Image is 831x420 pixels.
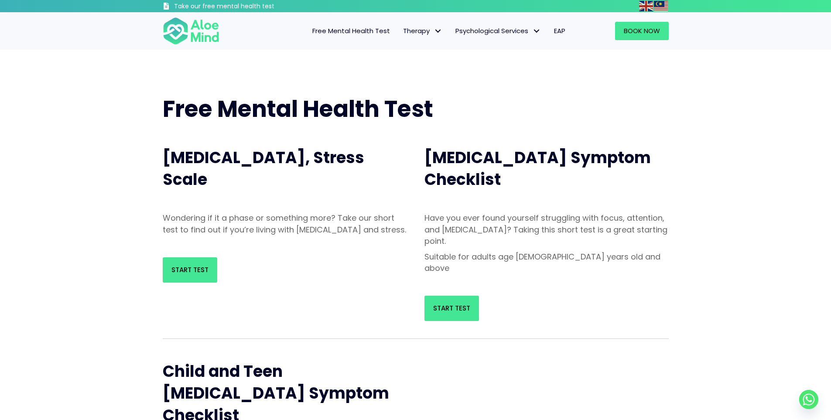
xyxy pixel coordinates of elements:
[433,304,470,313] span: Start Test
[639,1,654,11] a: English
[163,2,321,12] a: Take our free mental health test
[424,147,651,191] span: [MEDICAL_DATA] Symptom Checklist
[424,251,669,274] p: Suitable for adults age [DEMOGRAPHIC_DATA] years old and above
[163,93,433,125] span: Free Mental Health Test
[163,212,407,235] p: Wondering if it a phase or something more? Take our short test to find out if you’re living with ...
[403,26,442,35] span: Therapy
[654,1,668,11] img: ms
[174,2,321,11] h3: Take our free mental health test
[449,22,547,40] a: Psychological ServicesPsychological Services: submenu
[530,25,543,38] span: Psychological Services: submenu
[554,26,565,35] span: EAP
[397,22,449,40] a: TherapyTherapy: submenu
[455,26,541,35] span: Psychological Services
[424,212,669,246] p: Have you ever found yourself struggling with focus, attention, and [MEDICAL_DATA]? Taking this sh...
[163,17,219,45] img: Aloe mind Logo
[171,265,209,274] span: Start Test
[624,26,660,35] span: Book Now
[163,147,364,191] span: [MEDICAL_DATA], Stress Scale
[547,22,572,40] a: EAP
[306,22,397,40] a: Free Mental Health Test
[654,1,669,11] a: Malay
[312,26,390,35] span: Free Mental Health Test
[615,22,669,40] a: Book Now
[163,257,217,283] a: Start Test
[424,296,479,321] a: Start Test
[231,22,572,40] nav: Menu
[799,390,818,409] a: Whatsapp
[639,1,653,11] img: en
[432,25,445,38] span: Therapy: submenu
